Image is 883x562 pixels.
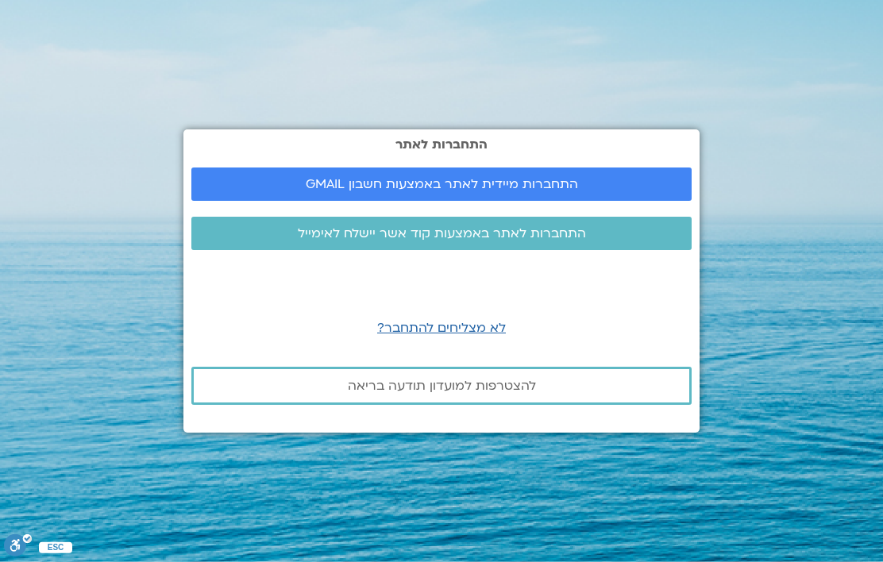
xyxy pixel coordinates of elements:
a: התחברות לאתר באמצעות קוד אשר יישלח לאימייל [191,217,692,250]
a: התחברות מיידית לאתר באמצעות חשבון GMAIL [191,167,692,201]
span: התחברות לאתר באמצעות קוד אשר יישלח לאימייל [298,226,586,241]
span: התחברות מיידית לאתר באמצעות חשבון GMAIL [306,177,578,191]
a: לא מצליחים להתחבר? [377,319,506,337]
h2: התחברות לאתר [191,137,692,152]
a: להצטרפות למועדון תודעה בריאה [191,367,692,405]
span: להצטרפות למועדון תודעה בריאה [348,379,536,393]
